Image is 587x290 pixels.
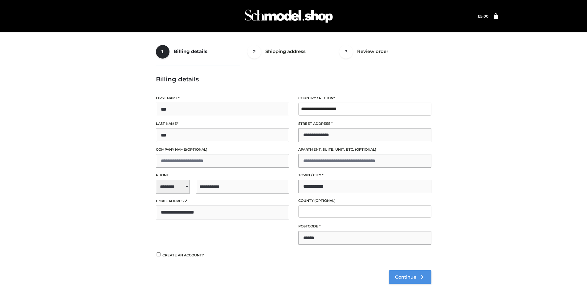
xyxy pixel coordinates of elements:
span: (optional) [186,147,207,152]
h3: Billing details [156,76,431,83]
label: First name [156,95,289,101]
bdi: 5.00 [478,14,488,18]
a: £5.00 [478,14,488,18]
label: Postcode [298,223,431,229]
label: Country / Region [298,95,431,101]
label: Phone [156,172,289,178]
label: Town / City [298,172,431,178]
span: (optional) [355,147,376,152]
label: Email address [156,198,289,204]
img: Schmodel Admin 964 [243,4,335,28]
label: County [298,198,431,204]
input: Create an account? [156,252,161,256]
label: Last name [156,121,289,127]
label: Apartment, suite, unit, etc. [298,147,431,153]
span: Create an account? [162,253,204,257]
span: (optional) [314,198,336,203]
span: £ [478,14,480,18]
label: Street address [298,121,431,127]
a: Continue [389,270,431,284]
label: Company name [156,147,289,153]
span: Continue [395,274,416,280]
